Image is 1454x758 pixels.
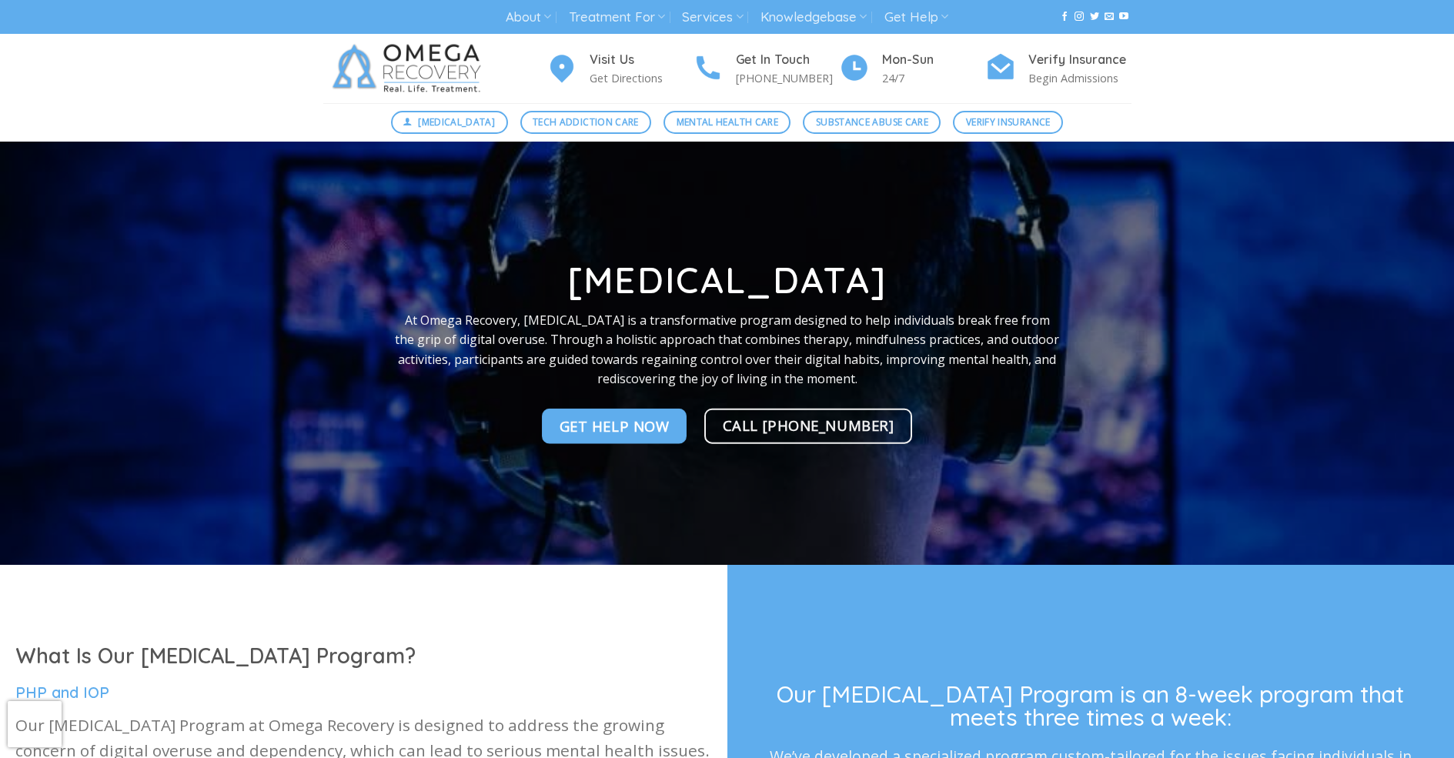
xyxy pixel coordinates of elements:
[542,409,687,444] a: Get Help NOw
[736,50,839,70] h4: Get In Touch
[704,409,913,444] a: Call [PHONE_NUMBER]
[395,310,1060,389] p: At Omega Recovery, [MEDICAL_DATA] is a transformative program designed to help individuals break ...
[953,111,1063,134] a: Verify Insurance
[760,3,867,32] a: Knowledgebase
[391,111,508,134] a: [MEDICAL_DATA]
[418,115,495,129] span: [MEDICAL_DATA]
[547,50,693,88] a: Visit Us Get Directions
[693,50,839,88] a: Get In Touch [PHONE_NUMBER]
[567,258,887,302] strong: [MEDICAL_DATA]
[1105,12,1114,22] a: Send us an email
[1060,12,1069,22] a: Follow on Facebook
[1028,50,1131,70] h4: Verify Insurance
[882,50,985,70] h4: Mon-Sun
[323,34,496,103] img: Omega Recovery
[569,3,665,32] a: Treatment For
[816,115,928,129] span: Substance Abuse Care
[533,115,639,129] span: Tech Addiction Care
[985,50,1131,88] a: Verify Insurance Begin Admissions
[590,69,693,87] p: Get Directions
[966,115,1051,129] span: Verify Insurance
[1028,69,1131,87] p: Begin Admissions
[506,3,551,32] a: About
[663,111,791,134] a: Mental Health Care
[803,111,941,134] a: Substance Abuse Care
[15,683,109,702] span: PHP and IOP
[723,414,894,436] span: Call [PHONE_NUMBER]
[1119,12,1128,22] a: Follow on YouTube
[520,111,652,134] a: Tech Addiction Care
[682,3,743,32] a: Services
[560,415,670,437] span: Get Help NOw
[736,69,839,87] p: [PHONE_NUMBER]
[590,50,693,70] h4: Visit Us
[882,69,985,87] p: 24/7
[1090,12,1099,22] a: Follow on Twitter
[884,3,948,32] a: Get Help
[764,683,1418,729] h3: Our [MEDICAL_DATA] Program is an 8-week program that meets three times a week:
[1075,12,1084,22] a: Follow on Instagram
[677,115,778,129] span: Mental Health Care
[15,643,712,670] h1: What Is Our [MEDICAL_DATA] Program?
